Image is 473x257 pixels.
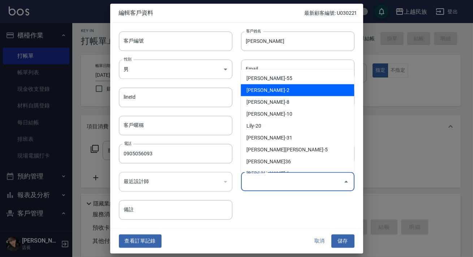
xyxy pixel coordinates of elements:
[308,235,331,248] button: 取消
[241,167,354,179] li: [PERSON_NAME]-1
[241,108,354,120] li: [PERSON_NAME]-10
[241,155,354,167] li: [PERSON_NAME]36
[241,96,354,108] li: [PERSON_NAME]-8
[304,9,357,17] p: 最新顧客編號: U030221
[340,176,352,187] button: Close
[124,141,132,146] label: 電話
[119,9,305,17] span: 編輯客戶資料
[331,235,354,248] button: 儲存
[241,120,354,132] li: Lily-20
[246,28,261,34] label: 客戶姓名
[241,143,354,155] li: [PERSON_NAME][PERSON_NAME]-5
[119,59,232,79] div: 男
[241,84,354,96] li: [PERSON_NAME]-2
[119,235,162,248] button: 查看訂單記錄
[241,132,354,143] li: [PERSON_NAME]-31
[124,56,132,62] label: 性別
[241,72,354,84] li: [PERSON_NAME]-55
